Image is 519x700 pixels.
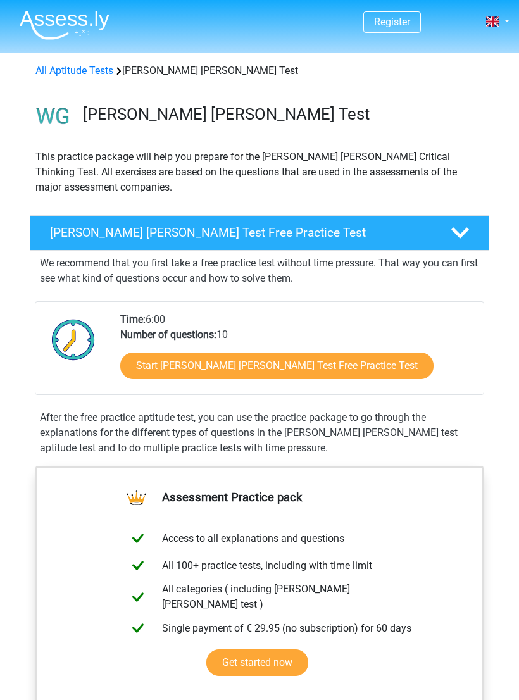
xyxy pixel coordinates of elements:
[111,312,483,394] div: 6:00 10
[120,313,146,325] b: Time:
[83,104,479,124] h3: [PERSON_NAME] [PERSON_NAME] Test
[120,328,216,341] b: Number of questions:
[40,256,479,286] p: We recommend that you first take a free practice test without time pressure. That way you can fir...
[25,215,494,251] a: [PERSON_NAME] [PERSON_NAME] Test Free Practice Test
[35,65,113,77] a: All Aptitude Tests
[50,225,432,240] h4: [PERSON_NAME] [PERSON_NAME] Test Free Practice Test
[374,16,410,28] a: Register
[120,353,434,379] a: Start [PERSON_NAME] [PERSON_NAME] Test Free Practice Test
[206,649,308,676] a: Get started now
[30,94,76,139] img: watson glaser test
[20,10,109,40] img: Assessly
[30,63,489,78] div: [PERSON_NAME] [PERSON_NAME] Test
[46,312,101,367] img: Clock
[35,149,484,195] p: This practice package will help you prepare for the [PERSON_NAME] [PERSON_NAME] Critical Thinking...
[35,410,484,456] div: After the free practice aptitude test, you can use the practice package to go through the explana...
